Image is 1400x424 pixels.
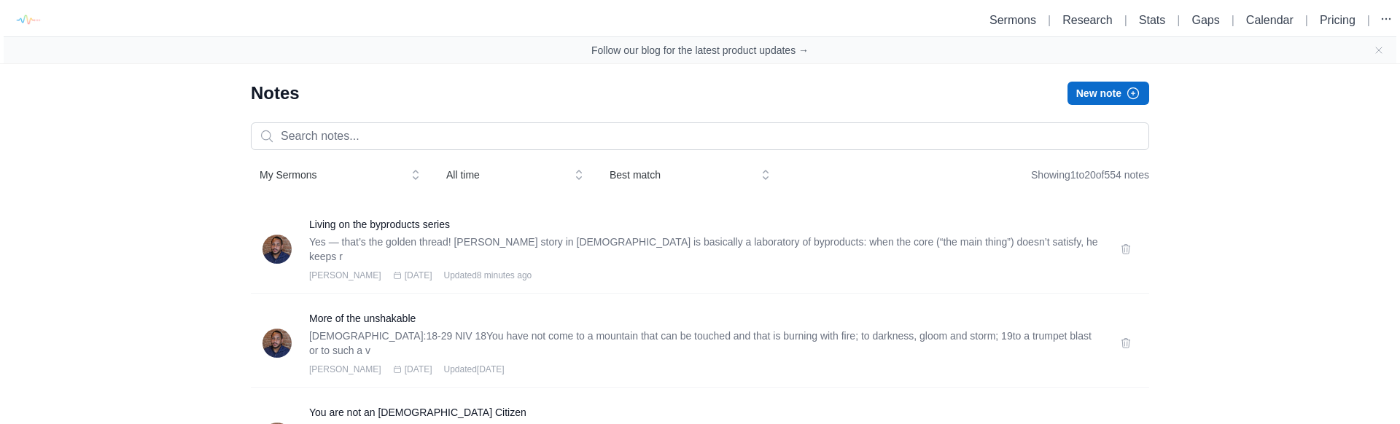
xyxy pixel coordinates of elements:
[1246,14,1294,26] a: Calendar
[591,43,809,58] a: Follow our blog for the latest product updates →
[1139,14,1165,26] a: Stats
[262,329,292,358] img: Phillip Burch
[309,329,1102,358] p: [DEMOGRAPHIC_DATA]:18-29 NIV 18You have not come to a mountain that can be touched and that is bu...
[405,364,432,375] span: [DATE]
[1119,12,1133,29] li: |
[446,168,563,182] span: All time
[1320,14,1356,26] a: Pricing
[262,235,292,264] img: Phillip Burch
[309,405,1102,420] a: You are not an [DEMOGRAPHIC_DATA] Citizen
[1226,12,1240,29] li: |
[1031,162,1149,188] div: Showing 1 to 20 of 554 notes
[1171,12,1186,29] li: |
[251,162,429,188] button: My Sermons
[309,311,1102,326] a: More of the unshakable
[11,4,44,36] img: logo
[1327,351,1382,407] iframe: Drift Widget Chat Controller
[251,82,300,105] h1: Notes
[309,235,1102,264] p: Yes — that’s the golden thread! [PERSON_NAME] story in [DEMOGRAPHIC_DATA] is basically a laborato...
[610,168,750,182] span: Best match
[1062,14,1112,26] a: Research
[309,217,1102,232] a: Living on the byproducts series
[1373,44,1385,56] button: Close banner
[309,364,381,375] span: [PERSON_NAME]
[1067,82,1149,105] button: New note
[443,364,504,375] span: Updated [DATE]
[405,270,432,281] span: [DATE]
[989,14,1036,26] a: Sermons
[601,162,779,188] button: Best match
[309,270,381,281] span: [PERSON_NAME]
[1361,12,1376,29] li: |
[1299,12,1314,29] li: |
[443,270,532,281] span: Updated 8 minutes ago
[260,168,400,182] span: My Sermons
[251,122,1149,150] input: Search notes...
[437,162,592,188] button: All time
[1042,12,1057,29] li: |
[1191,14,1219,26] a: Gaps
